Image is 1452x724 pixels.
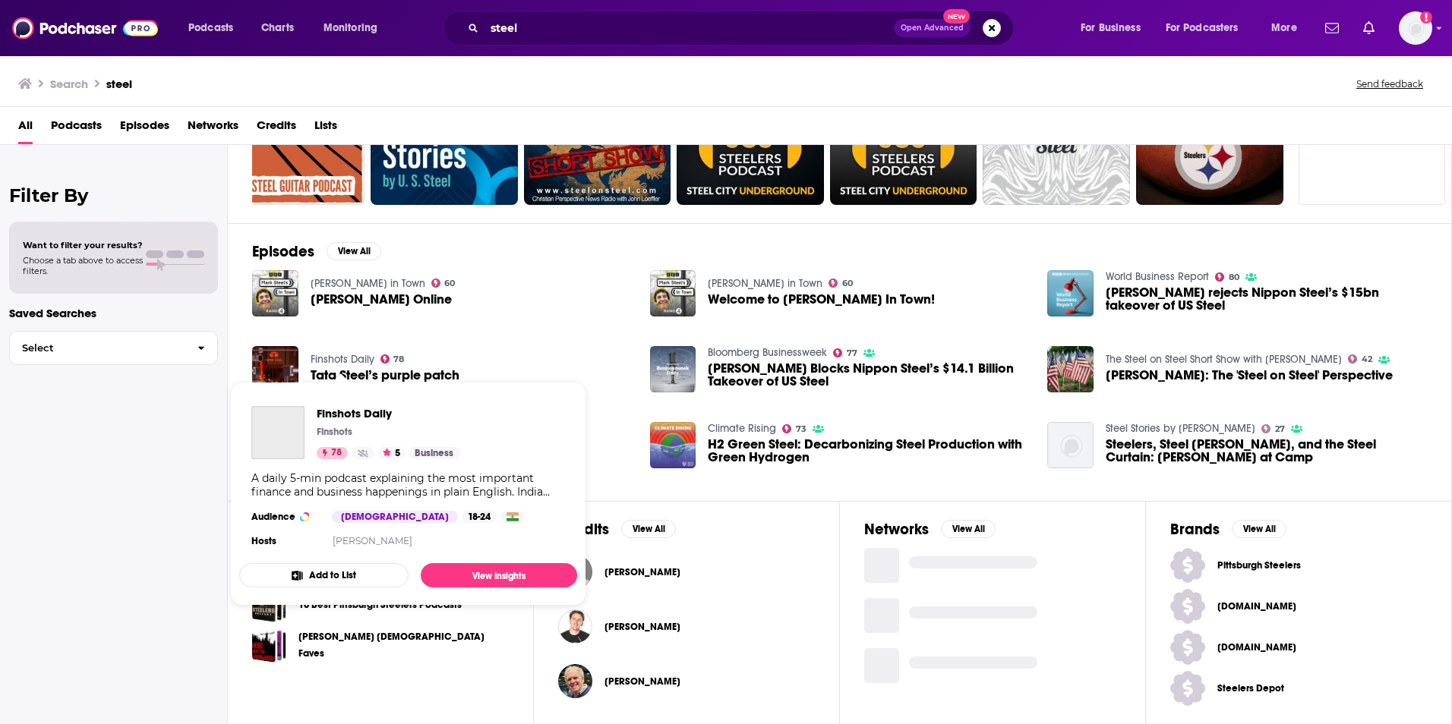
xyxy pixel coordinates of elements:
[1106,369,1393,382] a: John Loeffler: The 'Steel on Steel' Perspective
[847,350,857,357] span: 77
[708,422,776,435] a: Climate Rising
[604,566,680,578] span: [PERSON_NAME]
[9,184,218,206] h2: Filter By
[558,657,815,706] button: Dominic SteeleDominic Steele
[1170,520,1286,539] a: BrandsView All
[252,270,298,316] img: Mark Steel's Online
[444,280,455,287] span: 60
[1399,11,1432,45] button: Show profile menu
[1166,17,1239,39] span: For Podcasters
[650,270,696,316] img: Welcome to Mark Steel’s In Town!
[1232,520,1286,538] button: View All
[1217,641,1307,653] span: [DOMAIN_NAME]
[708,277,822,290] a: Mark Steel's in Town
[421,563,577,587] a: View Insights
[261,17,294,39] span: Charts
[1229,274,1239,281] span: 80
[188,113,238,144] span: Networks
[1217,600,1307,612] span: [DOMAIN_NAME]
[311,353,374,366] a: Finshots Daily
[1047,422,1094,468] img: Steelers, Steel Mills, and the Steel Curtain: Gerry Dulac at Camp
[708,293,935,306] a: Welcome to Mark Steel’s In Town!
[324,17,377,39] span: Monitoring
[314,113,337,144] span: Lists
[621,520,676,538] button: View All
[604,621,680,633] a: Steele Saunders
[462,511,497,523] div: 18-24
[1217,559,1307,571] span: Pittsburgh Steelers
[796,426,806,433] span: 73
[331,445,342,461] span: 78
[604,675,680,688] span: [PERSON_NAME]
[1156,16,1261,40] button: open menu
[1106,422,1255,435] a: Steel Stories by U. S. Steel
[252,242,314,261] h2: Episodes
[1106,438,1427,464] span: Steelers, Steel [PERSON_NAME], and the Steel Curtain: [PERSON_NAME] at Camp
[864,520,929,539] h2: Networks
[708,346,827,359] a: Bloomberg Businessweek
[178,16,253,40] button: open menu
[1348,354,1372,364] a: 42
[650,422,696,468] img: H2 Green Steel: Decarbonizing Steel Production with Green Hydrogen
[23,240,143,250] span: Want to filter your results?
[894,19,971,37] button: Open AdvancedNew
[558,664,592,698] img: Dominic Steele
[1271,17,1297,39] span: More
[257,113,296,144] a: Credits
[1170,671,1427,706] a: Steelers Depot
[251,406,305,459] a: Finshots Daily
[252,242,381,261] a: EpisodesView All
[604,566,680,578] a: Justin Steele
[941,520,996,538] button: View All
[106,77,132,91] h3: steel
[431,279,456,288] a: 60
[1217,682,1307,694] span: Steelers Depot
[1106,353,1342,366] a: The Steel on Steel Short Show with John Loeffler
[1106,286,1427,312] span: [PERSON_NAME] rejects Nippon Steel’s $15bn takeover of US Steel
[251,471,565,499] div: A daily 5-min podcast explaining the most important finance and business happenings in plain Engl...
[1215,272,1239,282] a: 80
[252,628,286,663] a: Wilder's Queer Faves
[380,354,405,364] a: 78
[708,362,1029,388] a: Biden Blocks Nippon Steel’s $14.1 Billion Takeover of US Steel
[10,343,185,353] span: Select
[1070,16,1160,40] button: open menu
[251,16,303,40] a: Charts
[51,113,102,144] span: Podcasts
[311,369,459,382] span: Tata Steel’s purple patch
[650,346,696,392] img: Biden Blocks Nippon Steel’s $14.1 Billion Takeover of US Steel
[23,255,143,276] span: Choose a tab above to access filters.
[9,331,218,365] button: Select
[311,277,425,290] a: Mark Steel's in Town
[311,293,452,306] span: [PERSON_NAME] Online
[1261,424,1285,433] a: 27
[1047,270,1094,316] img: Biden rejects Nippon Steel’s $15bn takeover of US Steel
[1420,11,1432,24] svg: Add a profile image
[251,535,276,547] h4: Hosts
[1362,356,1372,363] span: 42
[943,9,971,24] span: New
[317,406,459,420] a: Finshots Daily
[252,346,298,392] img: Tata Steel’s purple patch
[1357,15,1381,41] a: Show notifications dropdown
[708,438,1029,464] a: H2 Green Steel: Decarbonizing Steel Production with Green Hydrogen
[1106,286,1427,312] a: Biden rejects Nippon Steel’s $15bn takeover of US Steel
[864,520,996,539] a: NetworksView All
[708,362,1029,388] span: [PERSON_NAME] Blocks Nippon Steel’s $14.1 Billion Takeover of US Steel
[317,426,352,438] p: Finshots
[1275,426,1285,433] span: 27
[12,14,158,42] a: Podchaser - Follow, Share and Rate Podcasts
[901,24,964,32] span: Open Advanced
[239,563,409,587] button: Add to List
[9,306,218,320] p: Saved Searches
